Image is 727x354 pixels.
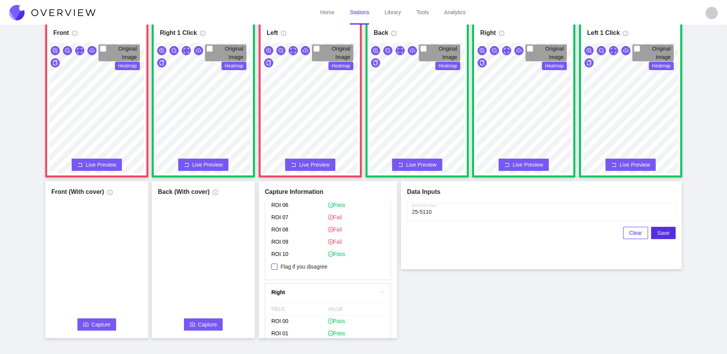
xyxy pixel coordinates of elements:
[65,48,70,54] span: zoom-out
[391,31,397,39] span: info-circle
[584,46,594,55] button: zoom-in
[373,60,378,66] span: copy
[513,161,543,169] span: Live Preview
[328,239,333,244] span: close-circle
[504,48,509,54] span: expand
[478,58,487,67] button: copy
[53,28,69,38] h1: Front
[169,46,179,55] button: zoom-out
[597,46,606,55] button: zoom-out
[606,159,656,171] button: rollbackLive Preview
[492,48,497,54] span: zoom-out
[328,303,385,315] span: VALUE
[350,9,369,15] a: Stations
[586,48,592,54] span: zoom-in
[410,48,415,54] span: cloud-download
[157,46,166,55] button: zoom-in
[271,200,328,212] p: ROI 06
[83,322,89,328] span: camera
[86,161,116,169] span: Live Preview
[289,46,298,55] button: expand
[184,318,223,331] button: cameraCapture
[584,58,594,67] button: copy
[278,48,284,54] span: zoom-out
[408,46,417,55] button: cloud-download
[72,31,77,39] span: info-circle
[290,48,296,54] span: expand
[516,48,522,54] span: cloud-download
[328,213,342,221] span: Fail
[609,46,618,55] button: expand
[328,238,342,246] span: Fail
[444,9,466,15] a: Analytics
[374,28,388,38] h1: Back
[271,236,328,249] p: ROI 09
[328,251,333,257] span: check-circle
[371,46,380,55] button: zoom-in
[328,250,345,258] span: Pass
[651,227,676,239] button: Save
[225,46,243,60] span: Original Image
[53,60,58,66] span: copy
[158,187,210,197] h1: Back (With cover)
[479,60,485,66] span: copy
[118,46,137,60] span: Original Image
[383,46,392,55] button: zoom-out
[53,48,58,54] span: zoom-in
[271,316,328,328] p: ROI 00
[75,46,84,55] button: expand
[623,227,648,239] button: Clear
[301,46,310,55] button: cloud-download
[545,46,564,60] span: Original Image
[623,31,628,39] span: info-circle
[611,162,617,168] span: rollback
[385,48,391,54] span: zoom-out
[416,9,429,15] a: Tools
[406,161,437,169] span: Live Preview
[267,28,278,38] h1: Left
[620,161,650,169] span: Live Preview
[328,226,342,233] span: Fail
[514,46,524,55] button: cloud-download
[328,318,333,324] span: check-circle
[265,187,391,197] h1: Capture Information
[178,159,228,171] button: rollbackLive Preview
[190,322,195,328] span: camera
[184,162,189,168] span: rollback
[276,46,286,55] button: zoom-out
[271,224,328,236] p: ROI 08
[89,48,95,54] span: cloud-download
[51,187,104,197] h1: Front (With cover)
[63,46,72,55] button: zoom-out
[328,201,345,209] span: Pass
[159,48,164,54] span: zoom-in
[479,48,485,54] span: zoom-in
[299,161,330,169] span: Live Preview
[328,62,353,70] span: Heatmap
[196,48,201,54] span: cloud-download
[397,48,403,54] span: expand
[160,28,197,38] h1: Right 1 Click
[435,62,460,70] span: Heatmap
[222,62,246,70] span: Heatmap
[371,58,380,67] button: copy
[159,60,164,66] span: copy
[652,46,671,60] span: Original Image
[328,202,333,208] span: check-circle
[9,5,95,20] img: Overview
[657,229,670,237] span: Save
[77,48,82,54] span: expand
[328,227,333,232] span: close-circle
[623,48,629,54] span: cloud-download
[192,161,223,169] span: Live Preview
[502,46,511,55] button: expand
[384,9,401,15] a: Library
[320,9,334,15] a: Home
[587,28,620,38] h1: Left 1 Click
[213,190,218,198] span: info-circle
[412,203,436,209] label: Serial Number
[51,58,60,67] button: copy
[182,46,191,55] button: expand
[171,48,177,54] span: zoom-out
[266,48,271,54] span: zoom-in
